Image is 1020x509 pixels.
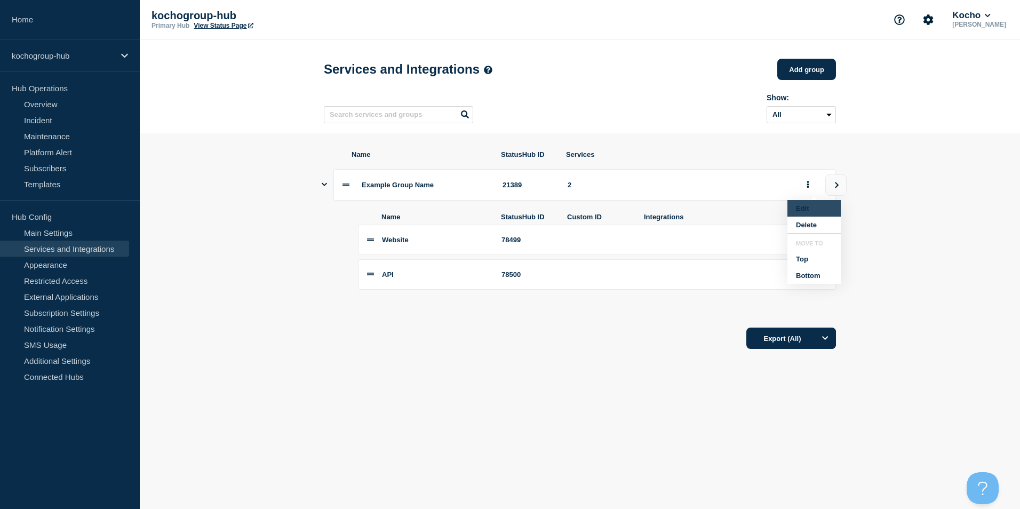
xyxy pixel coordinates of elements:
[787,267,841,284] button: Bottom
[787,200,841,217] button: Edit
[825,174,847,196] button: view group
[801,177,815,193] button: group actions
[322,169,327,201] button: Show services
[12,51,114,60] p: kochogroup-hub
[888,9,911,31] button: Support
[568,181,788,189] div: 2
[382,236,409,244] span: Website
[501,236,555,244] div: 78499
[950,21,1008,28] p: [PERSON_NAME]
[566,150,789,158] span: Services
[767,106,836,123] select: Archived
[381,213,488,221] span: Name
[194,22,253,29] a: View Status Page
[324,62,492,77] h1: Services and Integrations
[324,106,473,123] input: Search services and groups
[787,251,841,267] button: Top
[567,213,631,221] span: Custom ID
[362,181,434,189] span: Example Group Name
[917,9,939,31] button: Account settings
[501,271,555,279] div: 78500
[503,181,555,189] div: 21389
[777,59,836,80] button: Add group
[815,328,836,349] button: Options
[787,217,841,233] button: Delete
[152,10,365,22] p: kochogroup-hub
[746,328,836,349] button: Export (All)
[967,472,999,504] iframe: Help Scout Beacon - Open
[767,93,836,102] div: Show:
[644,213,789,221] span: Integrations
[382,271,394,279] span: API
[501,213,554,221] span: StatusHub ID
[950,10,992,21] button: Kocho
[501,150,553,158] span: StatusHub ID
[787,240,841,251] li: Move to
[152,22,189,29] p: Primary Hub
[352,150,488,158] span: Name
